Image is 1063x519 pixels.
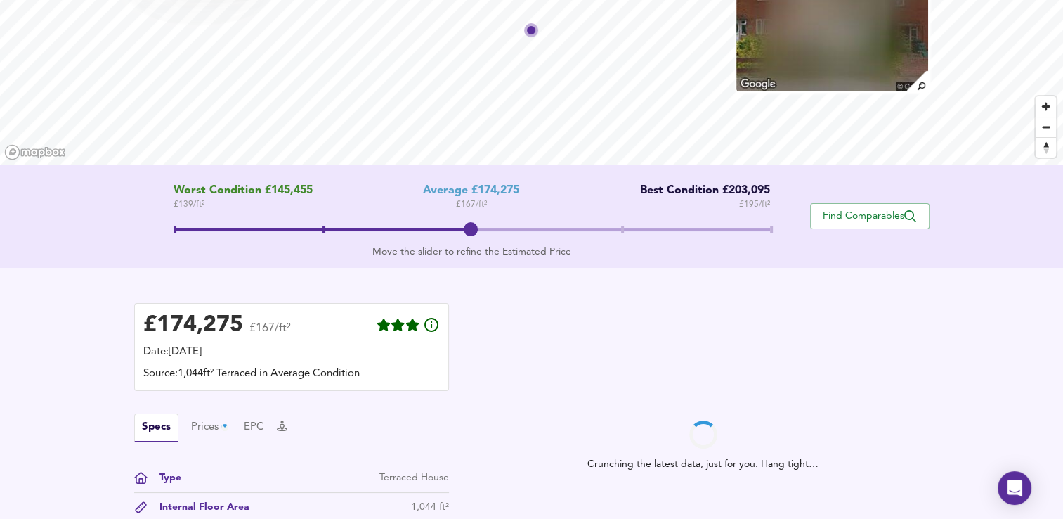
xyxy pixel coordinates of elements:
[423,184,519,198] div: Average £174,275
[905,69,930,94] img: search
[174,184,313,198] span: Worst Condition £145,455
[411,500,449,515] div: 1,044 ft²
[1036,137,1056,158] button: Reset bearing to north
[148,500,249,515] div: Internal Floor Area
[630,184,770,198] div: Best Condition £203,095
[810,203,930,229] button: Find Comparables
[143,366,440,382] div: Source: 1,044ft² Terraced in Average Condition
[148,470,181,485] div: Type
[379,470,449,485] div: Terraced House
[143,315,243,336] div: £ 174,275
[739,198,770,212] span: £ 195 / ft²
[143,345,440,360] div: Date: [DATE]
[456,198,487,212] span: £ 167 / ft²
[244,420,264,435] button: EPC
[1036,138,1056,158] span: Reset bearing to north
[4,144,66,160] a: Mapbox homepage
[191,420,231,435] button: Prices
[174,245,770,259] div: Move the slider to refine the Estimated Price
[998,471,1031,505] div: Open Intercom Messenger
[249,323,291,343] span: £167/ft²
[587,449,819,471] span: Crunching the latest data, just for you. Hang tight…
[818,210,922,223] span: Find Comparables
[134,414,178,442] button: Specs
[1036,96,1056,117] button: Zoom in
[1036,117,1056,137] button: Zoom out
[174,198,313,212] span: £ 139 / ft²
